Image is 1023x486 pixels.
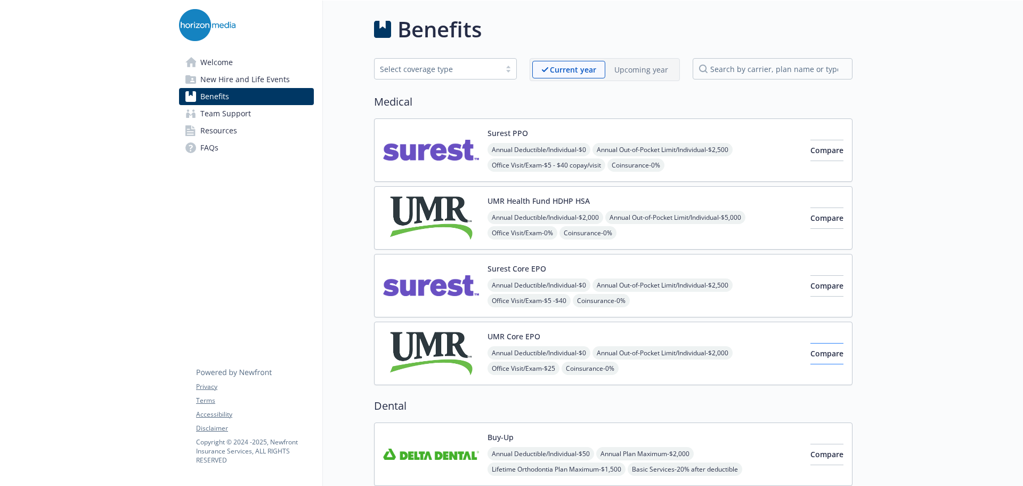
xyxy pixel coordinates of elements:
span: Welcome [200,54,233,71]
input: search by carrier, plan name or type [693,58,852,79]
span: Coinsurance - 0% [562,362,619,375]
span: Annual Deductible/Individual - $2,000 [488,211,603,224]
span: Annual Plan Maximum - $2,000 [596,447,694,460]
span: Basic Services - 20% after deductible [628,463,742,476]
a: FAQs [179,139,314,156]
span: Office Visit/Exam - 0% [488,226,557,240]
a: Terms [196,396,313,405]
button: Buy-Up [488,432,514,443]
button: Surest Core EPO [488,263,546,274]
span: Coinsurance - 0% [573,294,630,307]
span: New Hire and Life Events [200,71,290,88]
a: Disclaimer [196,424,313,433]
a: Benefits [179,88,314,105]
button: UMR Health Fund HDHP HSA [488,195,590,206]
span: Team Support [200,105,251,122]
p: Current year [550,64,596,75]
span: Lifetime Orthodontia Plan Maximum - $1,500 [488,463,626,476]
span: Office Visit/Exam - $5 - $40 copay/visit [488,158,605,172]
span: Annual Deductible/Individual - $50 [488,447,594,460]
span: Coinsurance - 0% [607,158,664,172]
span: Resources [200,122,237,139]
span: Compare [810,281,843,291]
span: Annual Out-of-Pocket Limit/Individual - $2,000 [592,346,733,360]
div: Select coverage type [380,63,495,75]
span: Annual Out-of-Pocket Limit/Individual - $2,500 [592,278,733,292]
span: Compare [810,145,843,155]
button: Compare [810,343,843,364]
a: Resources [179,122,314,139]
img: Delta Dental Insurance Company carrier logo [383,432,479,477]
img: Surest carrier logo [383,263,479,308]
h2: Medical [374,94,852,110]
span: Annual Deductible/Individual - $0 [488,143,590,156]
h1: Benefits [397,13,482,45]
span: FAQs [200,139,218,156]
button: Surest PPO [488,128,528,139]
span: Annual Deductible/Individual - $0 [488,346,590,360]
button: Compare [810,444,843,465]
span: Office Visit/Exam - $25 [488,362,559,375]
p: Upcoming year [614,64,668,75]
span: Benefits [200,88,229,105]
span: Office Visit/Exam - $5 -$40 [488,294,571,307]
span: Coinsurance - 0% [559,226,616,240]
h2: Dental [374,398,852,414]
span: Annual Deductible/Individual - $0 [488,278,590,292]
button: Compare [810,275,843,297]
button: Compare [810,140,843,161]
a: Welcome [179,54,314,71]
span: Compare [810,213,843,223]
a: Privacy [196,382,313,392]
img: UMR carrier logo [383,195,479,241]
span: Compare [810,449,843,459]
a: Accessibility [196,410,313,419]
span: Annual Out-of-Pocket Limit/Individual - $2,500 [592,143,733,156]
span: Annual Out-of-Pocket Limit/Individual - $5,000 [605,211,745,224]
img: UMR carrier logo [383,331,479,376]
span: Compare [810,348,843,358]
p: Copyright © 2024 - 2025 , Newfront Insurance Services, ALL RIGHTS RESERVED [196,437,313,465]
button: Compare [810,208,843,229]
a: Team Support [179,105,314,122]
img: Surest carrier logo [383,128,479,173]
button: UMR Core EPO [488,331,540,342]
a: New Hire and Life Events [179,71,314,88]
